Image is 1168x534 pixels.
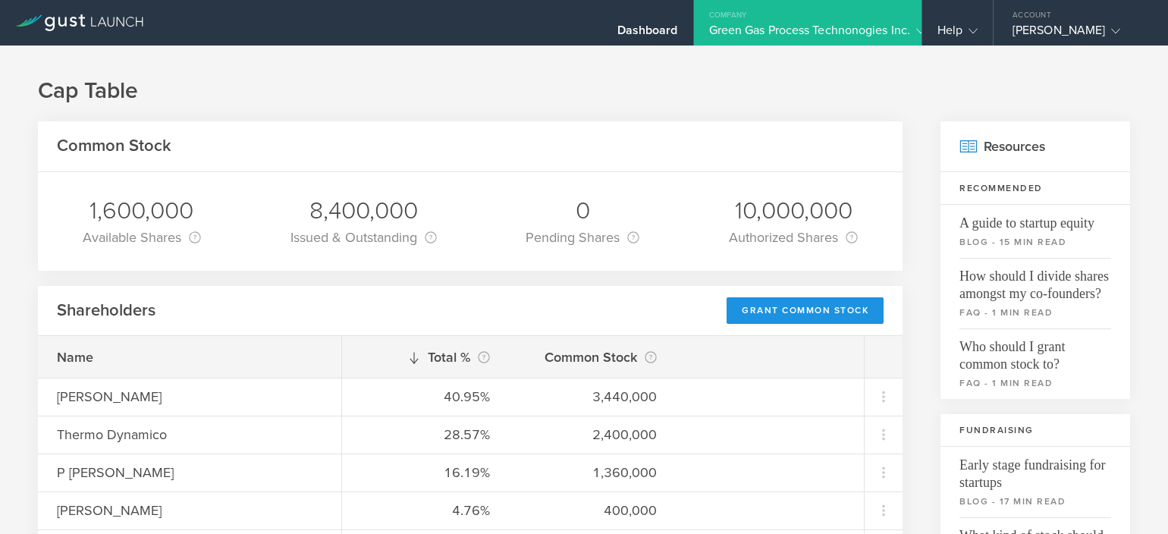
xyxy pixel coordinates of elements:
small: faq - 1 min read [959,306,1111,319]
div: Thermo Dynamico [57,425,322,444]
a: Who should I grant common stock to?faq - 1 min read [940,328,1130,399]
h3: Fundraising [940,414,1130,447]
div: 8,400,000 [290,195,437,227]
span: Early stage fundraising for startups [959,447,1111,492]
div: 1,600,000 [83,195,201,227]
div: [PERSON_NAME] [1013,23,1141,46]
div: 16.19% [361,463,490,482]
iframe: Chat Widget [1092,461,1168,534]
div: 10,000,000 [729,195,858,227]
small: blog - 15 min read [959,235,1111,249]
div: Total % [361,347,490,368]
div: 400,000 [528,501,657,520]
a: Early stage fundraising for startupsblog - 17 min read [940,447,1130,517]
span: Who should I grant common stock to? [959,328,1111,373]
div: Available Shares [83,227,201,248]
div: P [PERSON_NAME] [57,463,322,482]
small: blog - 17 min read [959,495,1111,508]
div: 2,400,000 [528,425,657,444]
a: A guide to startup equityblog - 15 min read [940,205,1130,258]
div: 28.57% [361,425,490,444]
h2: Common Stock [57,135,171,157]
a: How should I divide shares amongst my co-founders?faq - 1 min read [940,258,1130,328]
div: Issued & Outstanding [290,227,437,248]
h1: Cap Table [38,76,1130,106]
h2: Shareholders [57,300,155,322]
div: Grant Common Stock [727,297,884,324]
div: [PERSON_NAME] [57,501,322,520]
div: 40.95% [361,387,490,407]
div: 1,360,000 [528,463,657,482]
div: Dashboard [617,23,678,46]
div: Common Stock [528,347,657,368]
div: Authorized Shares [729,227,858,248]
div: Pending Shares [526,227,639,248]
div: 4.76% [361,501,490,520]
div: Green Gas Process Technonogies Inc. [709,23,906,46]
div: 3,440,000 [528,387,657,407]
div: Help [937,23,978,46]
span: A guide to startup equity [959,205,1111,232]
div: Name [57,347,322,367]
span: How should I divide shares amongst my co-founders? [959,258,1111,303]
div: [PERSON_NAME] [57,387,322,407]
div: 0 [526,195,639,227]
h3: Recommended [940,172,1130,205]
h2: Resources [940,121,1130,172]
small: faq - 1 min read [959,376,1111,390]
